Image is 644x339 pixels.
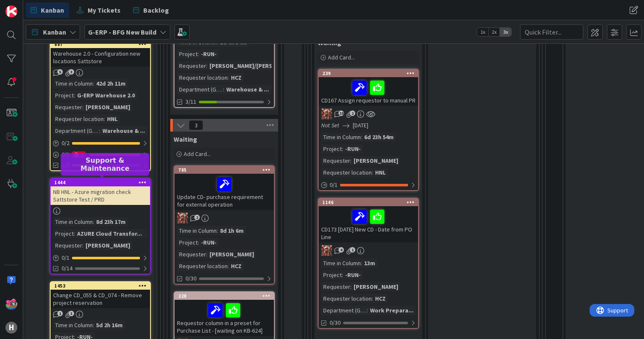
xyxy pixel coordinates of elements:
div: [PERSON_NAME] [207,250,256,259]
div: HCZ [373,294,388,303]
div: -RUN- [199,238,219,247]
span: : [361,132,362,142]
div: Requester location [321,294,372,303]
div: 785 [178,167,274,173]
img: JK [5,298,17,310]
div: Requester [177,61,206,70]
div: 228 [178,293,274,299]
div: JK [319,245,418,256]
a: 1146CD173 [DATE] New CD - Date from PO LineJKTime in Column:13mProject:-RUN-Requester:[PERSON_NAM... [318,198,419,329]
div: 1444 [51,179,150,186]
div: JK [319,108,418,119]
div: [PERSON_NAME] [83,241,132,250]
input: Quick Filter... [520,24,583,40]
div: 1453 [54,283,150,289]
div: Work Prepara... [368,306,416,315]
span: Backlog [143,5,169,15]
div: 5d 2h 16m [94,320,125,330]
div: Requester [321,282,350,291]
div: Time in Column [53,79,93,88]
div: Time in Column [53,217,93,226]
span: : [350,282,352,291]
div: 887 [54,41,150,47]
span: : [342,144,343,153]
div: CD167 Assign requestor to manual PR [319,77,418,106]
span: : [74,229,75,238]
div: Project [321,144,342,153]
span: 0 / 1 [330,180,338,189]
div: 1453Change CD_055 & CD_074 - Remove project reservation [51,282,150,308]
div: HCZ [229,73,244,82]
span: 0/30 [330,318,341,327]
span: 3 [69,69,74,75]
div: 887Warehouse 2.0 - Configuration new locations Sattstore [51,40,150,67]
span: : [206,61,207,70]
div: -RUN- [199,49,219,59]
span: 0 / 1 [62,150,70,159]
a: Backlog [128,3,174,18]
h5: Support & Maintenance [64,156,146,172]
span: : [228,73,229,82]
span: 2 [350,110,355,116]
div: Requester [321,156,350,165]
div: Update CD- purchase requirement for external operation [174,174,274,210]
a: 785Update CD- purchase requirement for external operationJKTime in Column:8d 1h 6mProject:-RUN-Re... [174,165,275,285]
span: : [372,294,373,303]
div: HNL [373,168,388,177]
div: 785 [174,166,274,174]
div: Warehouse & ... [100,126,147,135]
span: : [367,306,368,315]
div: CD173 [DATE] New CD - Date from PO Line [319,206,418,242]
span: Kanban [43,27,66,37]
a: 239CD167 Assign requestor to manual PRJKNot Set[DATE]Time in Column:6d 23h 54mProject:-RUN-Reques... [318,69,419,191]
span: : [342,270,343,280]
span: My Tickets [88,5,121,15]
div: Warehouse 2.0 - Configuration new locations Sattstore [51,48,150,67]
span: 2x [488,28,500,36]
div: Requester location [177,261,228,271]
div: Project [53,229,74,238]
div: 1146CD173 [DATE] New CD - Date from PO Line [319,199,418,242]
div: 8d 1h 6m [218,226,246,235]
div: 0/1 [319,180,418,190]
span: 2 [194,215,200,220]
div: Time in Column [321,258,361,268]
div: 8d 23h 17m [94,217,128,226]
span: : [217,226,218,235]
div: -RUN- [343,144,363,153]
span: [DATE] [353,121,368,130]
div: [PERSON_NAME] [352,282,400,291]
div: Project [53,91,74,100]
div: 239 [322,70,418,76]
div: Project [177,49,198,59]
div: 42d 2h 11m [94,79,128,88]
div: [PERSON_NAME]/[PERSON_NAME]... [207,61,308,70]
div: 239CD167 Assign requestor to manual PR [319,70,418,106]
span: : [223,85,224,94]
div: H [5,322,17,334]
div: 6d 23h 54m [362,132,396,142]
span: : [350,156,352,165]
div: [PERSON_NAME] [83,102,132,112]
span: 0 / 1 [62,253,70,262]
div: 887 [51,40,150,48]
div: 0/11 [51,149,150,160]
div: Requestor column in a preset for Purchase List - [waiting on KB-624] [174,300,274,336]
img: Visit kanbanzone.com [5,5,17,17]
a: My Tickets [72,3,126,18]
b: G-ERP - BFG New Build [88,28,156,36]
div: 1453 [51,282,150,290]
div: Department (G-ERP) [177,85,223,94]
span: : [372,168,373,177]
div: NB HNL - Azure migration check Sattstore Test / PRD [51,186,150,205]
span: 0/30 [185,274,196,283]
div: Project [177,238,198,247]
span: 1 [350,247,355,253]
span: Add Card... [184,150,211,158]
span: : [361,258,362,268]
div: 1444NB HNL - Azure migration check Sattstore Test / PRD [51,179,150,205]
div: Change CD_055 & CD_074 - Remove project reservation [51,290,150,308]
div: Requester location [321,168,372,177]
span: Support [18,1,38,11]
div: 1 [72,151,86,158]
